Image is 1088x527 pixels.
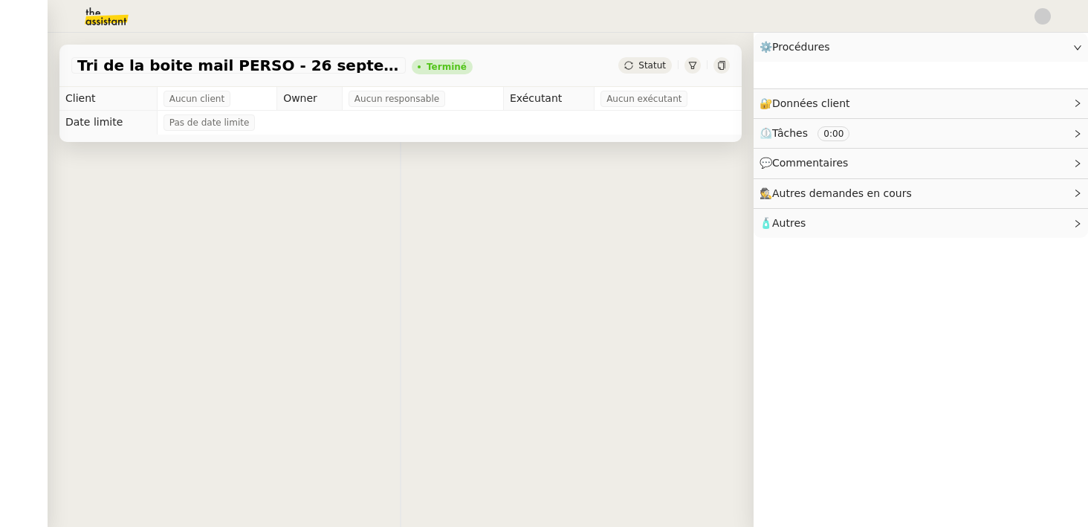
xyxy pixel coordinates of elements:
div: 💬Commentaires [754,149,1088,178]
span: Procédures [772,41,830,53]
td: Date limite [59,111,157,135]
span: 🕵️ [760,187,919,199]
nz-tag: 0:00 [817,126,849,141]
td: Owner [277,87,343,111]
div: 🧴Autres [754,209,1088,238]
span: 🧴 [760,217,806,229]
span: ⚙️ [760,39,837,56]
span: ⏲️ [760,127,862,139]
div: ⚙️Procédures [754,33,1088,62]
span: 🔐 [760,95,856,112]
span: Statut [638,60,666,71]
span: Tâches [772,127,808,139]
div: 🕵️Autres demandes en cours [754,179,1088,208]
td: Client [59,87,157,111]
span: 💬 [760,157,855,169]
span: Aucun exécutant [606,91,681,106]
span: Commentaires [772,157,848,169]
div: Terminé [427,62,467,71]
span: Pas de date limite [169,115,250,130]
span: Autres demandes en cours [772,187,912,199]
span: Données client [772,97,850,109]
div: 🔐Données client [754,89,1088,118]
td: Exécutant [504,87,595,111]
span: Aucun responsable [354,91,439,106]
span: Aucun client [169,91,224,106]
span: Tri de la boite mail PERSO - 26 septembre 2025 [77,58,400,73]
div: ⏲️Tâches 0:00 [754,119,1088,148]
span: Autres [772,217,806,229]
